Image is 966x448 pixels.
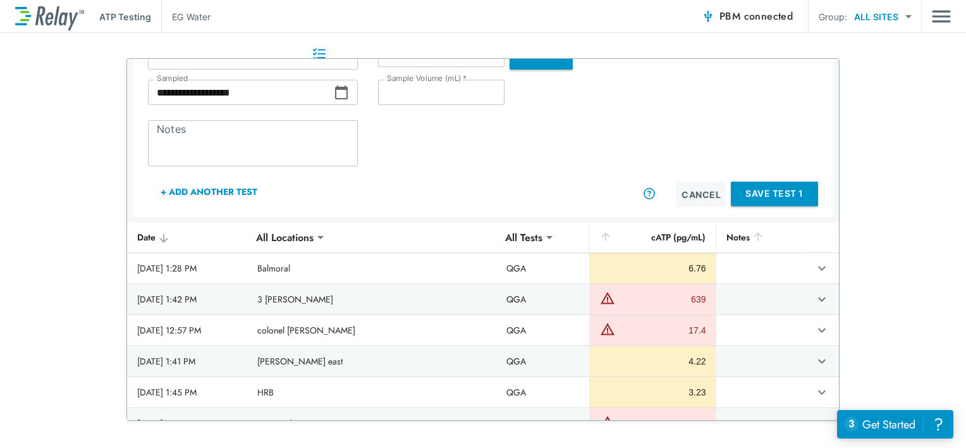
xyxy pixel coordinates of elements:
[600,321,615,337] img: Warning
[719,8,793,25] span: PBM
[247,408,496,439] td: crimson king
[618,324,706,337] div: 17.4
[15,3,84,30] img: LuminUltra Relay
[137,386,237,399] div: [DATE] 1:45 PM
[247,377,496,408] td: HRB
[137,417,237,430] div: [DATE] 1:40 PM
[600,414,615,430] img: Warning
[137,355,237,368] div: [DATE] 1:41 PM
[600,386,706,399] div: 3.23
[247,315,496,345] td: colonel [PERSON_NAME]
[172,10,211,23] p: EG Water
[932,4,951,28] img: Drawer Icon
[811,258,833,279] button: expand row
[811,351,833,372] button: expand row
[676,182,726,207] button: Cancel
[811,413,833,434] button: expand row
[247,253,496,283] td: Balmoral
[247,225,322,250] div: All Locations
[148,177,270,207] button: + Add Another Test
[496,225,551,250] div: All Tests
[932,4,951,28] button: Main menu
[600,262,706,275] div: 6.76
[819,10,847,23] p: Group:
[496,408,590,439] td: QGA
[744,9,793,23] span: connected
[496,377,590,408] td: QGA
[600,290,615,306] img: Warning
[137,324,237,337] div: [DATE] 12:57 PM
[247,346,496,376] td: [PERSON_NAME] east
[599,230,706,245] div: cATP (pg/mL)
[148,80,334,105] input: Choose date, selected date is Aug 29, 2025
[496,253,590,283] td: QGA
[697,4,798,29] button: PBM connected
[127,222,247,253] th: Date
[157,74,188,83] label: Sampled
[387,74,467,83] label: Sample Volume (mL)
[811,320,833,341] button: expand row
[600,355,706,368] div: 4.22
[247,284,496,314] td: 3 [PERSON_NAME]
[726,230,789,245] div: Notes
[811,382,833,403] button: expand row
[496,284,590,314] td: QGA
[837,410,953,439] iframe: Resource center
[618,417,706,430] div: 33.4
[731,182,818,206] button: Save Test 1
[99,10,151,23] p: ATP Testing
[811,289,833,310] button: expand row
[137,293,237,306] div: [DATE] 1:42 PM
[702,10,714,23] img: Connected Icon
[496,346,590,376] td: QGA
[496,315,590,345] td: QGA
[618,293,706,306] div: 639
[137,262,237,275] div: [DATE] 1:28 PM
